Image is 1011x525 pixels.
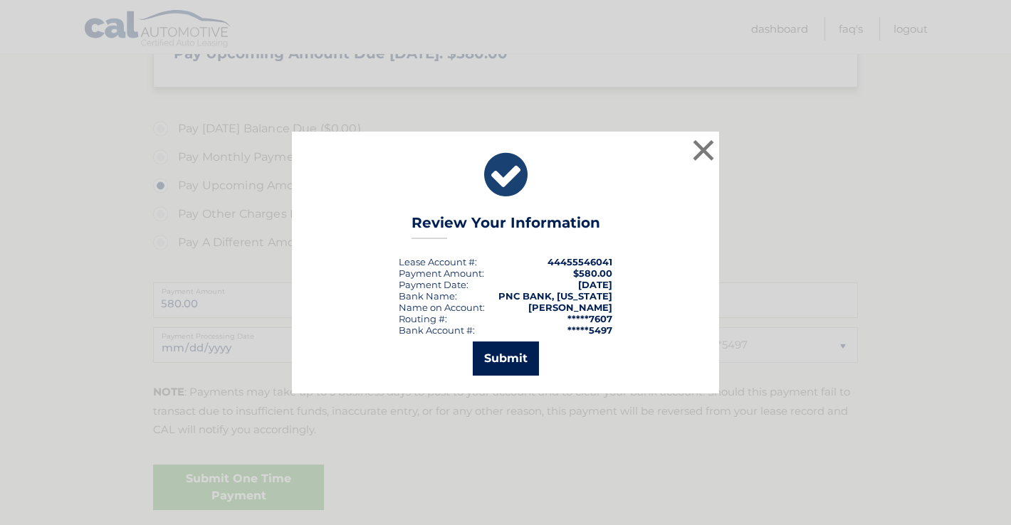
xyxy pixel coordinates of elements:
strong: [PERSON_NAME] [528,302,612,313]
div: Bank Account #: [399,324,475,336]
span: [DATE] [578,279,612,290]
div: Name on Account: [399,302,485,313]
div: : [399,279,468,290]
div: Bank Name: [399,290,457,302]
button: × [689,136,718,164]
span: Payment Date [399,279,466,290]
strong: 44455546041 [548,256,612,267]
div: Payment Amount: [399,267,484,279]
h3: Review Your Information [412,214,600,239]
strong: PNC BANK, [US_STATE] [498,290,612,302]
button: Submit [473,341,539,376]
div: Lease Account #: [399,256,477,267]
div: Routing #: [399,313,447,324]
span: $580.00 [573,267,612,279]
